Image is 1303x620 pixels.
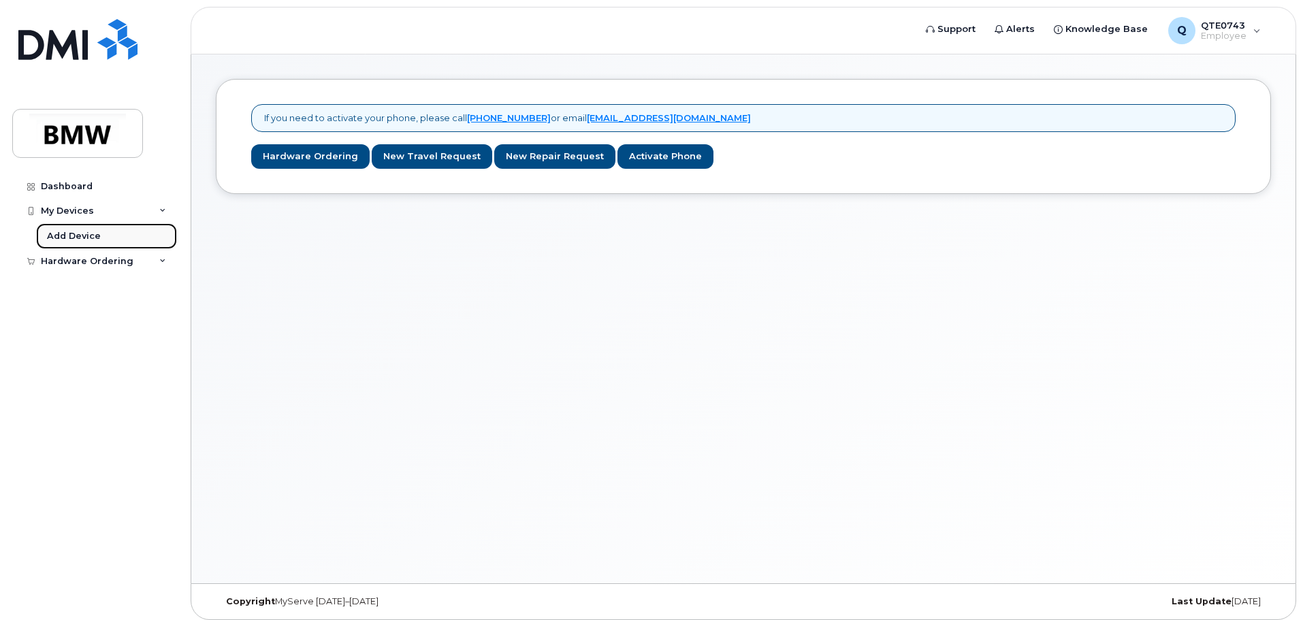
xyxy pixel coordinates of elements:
div: [DATE] [919,596,1271,607]
strong: Copyright [226,596,275,606]
a: Hardware Ordering [251,144,370,169]
div: MyServe [DATE]–[DATE] [216,596,568,607]
a: [PHONE_NUMBER] [467,112,551,123]
p: If you need to activate your phone, please call or email [264,112,751,125]
a: Activate Phone [617,144,713,169]
strong: Last Update [1172,596,1232,606]
a: New Repair Request [494,144,615,169]
iframe: Messenger Launcher [1244,561,1293,610]
a: New Travel Request [372,144,492,169]
a: [EMAIL_ADDRESS][DOMAIN_NAME] [587,112,751,123]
